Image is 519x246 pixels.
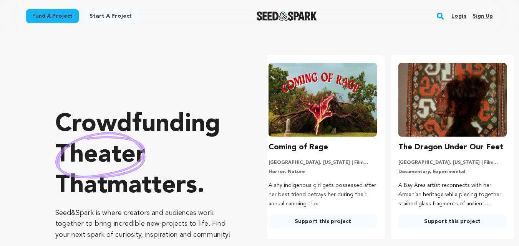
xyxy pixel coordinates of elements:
[269,141,328,154] h3: Coming of Rage
[55,208,237,241] p: Seed&Spark is where creators and audiences work together to bring incredible new projects to life...
[398,141,504,154] h3: The Dragon Under Our Feet
[398,181,507,208] p: A Bay Area artist reconnects with her Armenian heritage while piecing together stained glass frag...
[269,181,377,208] p: A shy indigenous girl gets possessed after her best friend betrays her during their annual campin...
[26,9,79,23] a: Fund a project
[398,215,507,228] a: Support this project
[257,12,317,21] img: Seed&Spark Logo Dark Mode
[257,12,317,21] a: Seed&Spark Homepage
[269,169,377,175] p: Horror, Nature
[473,10,493,22] a: Sign up
[398,169,507,175] p: Documentary, Experimental
[83,9,138,23] a: Start a project
[269,215,377,228] a: Support this project
[55,109,237,201] p: Crowdfunding that .
[269,160,377,166] p: [GEOGRAPHIC_DATA], [US_STATE] | Film Short
[269,63,377,137] img: Coming of Rage image
[398,63,507,137] img: The Dragon Under Our Feet image
[107,174,197,198] span: matters
[55,132,146,178] img: hand sketched image
[451,10,466,22] a: Login
[398,160,507,166] p: [GEOGRAPHIC_DATA], [US_STATE] | Film Feature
